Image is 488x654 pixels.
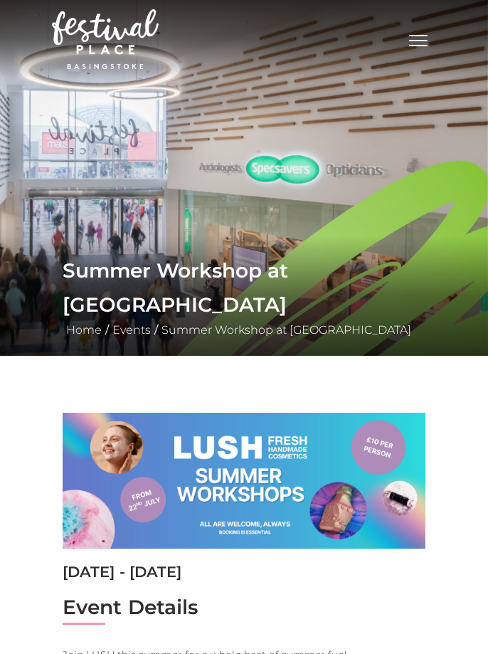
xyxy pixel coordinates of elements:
a: Home [63,323,105,337]
h2: Event Details [63,595,425,619]
a: Events [109,323,154,337]
h1: Summer Workshop at [GEOGRAPHIC_DATA] [63,253,425,322]
button: Toggle navigation [401,28,436,49]
div: / / [52,253,436,339]
img: Festival Place Logo [52,9,159,69]
a: Summer Workshop at [GEOGRAPHIC_DATA] [158,323,415,337]
p: [DATE] - [DATE] [63,561,181,582]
